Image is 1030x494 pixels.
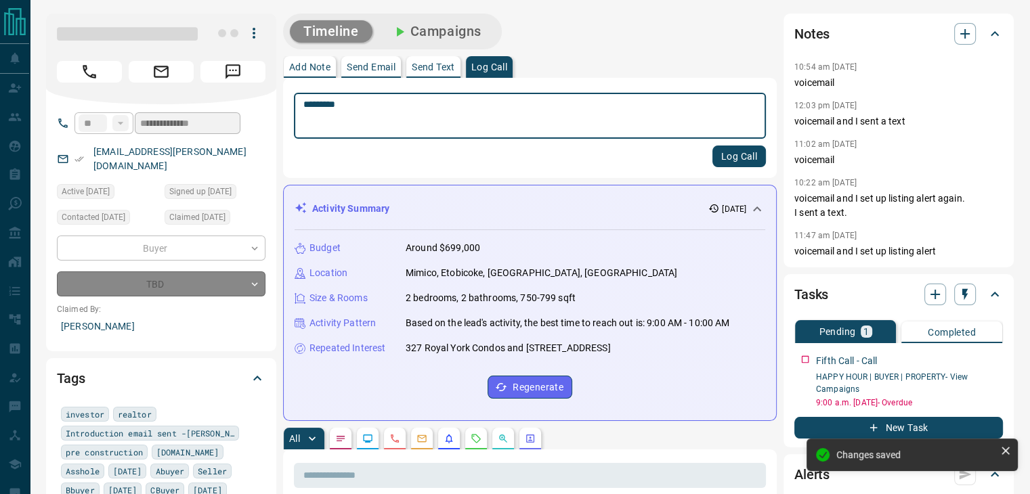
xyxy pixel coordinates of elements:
h2: Tasks [794,284,828,305]
span: Active [DATE] [62,185,110,198]
svg: Requests [471,433,481,444]
svg: Listing Alerts [444,433,454,444]
p: Activity Pattern [309,316,376,330]
p: Send Text [412,62,455,72]
div: Tags [57,362,265,395]
svg: Lead Browsing Activity [362,433,373,444]
div: Thu Aug 07 2025 [57,210,158,229]
p: voicemail [794,153,1003,167]
span: Signed up [DATE] [169,185,232,198]
a: HAPPY HOUR | BUYER | PROPERTY- View Campaigns [816,372,968,394]
h2: Tags [57,367,85,389]
p: Fifth Call - Call [816,354,877,368]
p: Location [309,266,347,280]
p: Budget [309,241,341,255]
div: Thu Jul 31 2025 [165,184,265,203]
p: Claimed By: [57,303,265,315]
span: Contacted [DATE] [62,210,125,224]
p: [DATE] [722,203,746,215]
p: 11:02 am [DATE] [794,139,857,149]
p: voicemail and I set up listing alert again. I sent a text. [794,192,1003,220]
p: voicemail and I sent a text [794,114,1003,129]
p: Send Email [347,62,395,72]
span: Introduction email sent -[PERSON_NAME] [66,426,234,440]
p: Size & Rooms [309,291,368,305]
button: Log Call [712,145,766,167]
button: Regenerate [488,376,572,399]
span: Seller [198,464,227,478]
a: [EMAIL_ADDRESS][PERSON_NAME][DOMAIN_NAME] [93,146,246,171]
p: 12:03 pm [DATE] [794,101,857,110]
button: New Task [794,417,1003,439]
p: Activity Summary [312,202,389,216]
div: TBD [57,271,265,296]
p: voicemail [794,76,1003,90]
h2: Notes [794,23,830,45]
h2: Alerts [794,464,830,485]
p: Add Note [289,62,330,72]
svg: Opportunities [498,433,509,444]
p: All [289,434,300,443]
p: 1 [863,327,869,336]
p: voicemail and I set up listing alert [794,244,1003,259]
span: Claimed [DATE] [169,210,226,224]
svg: Calls [389,433,400,444]
svg: Agent Actions [525,433,536,444]
span: Message [200,61,265,83]
p: Completed [928,328,976,337]
button: Campaigns [378,20,495,43]
div: Tasks [794,278,1003,311]
span: realtor [118,407,152,421]
span: Email [129,61,194,83]
p: 2 bedrooms, 2 bathrooms, 750-799 sqft [406,291,576,305]
svg: Emails [416,433,427,444]
div: Alerts [794,458,1003,491]
span: Call [57,61,122,83]
p: [PERSON_NAME] [57,315,265,338]
span: Asshole [66,464,100,478]
div: Activity Summary[DATE] [295,196,765,221]
p: 327 Royal York Condos and [STREET_ADDRESS] [406,341,611,355]
p: 10:22 am [DATE] [794,178,857,187]
p: 11:47 am [DATE] [794,231,857,240]
div: Thu Jul 31 2025 [57,184,158,203]
div: Thu Jul 31 2025 [165,210,265,229]
svg: Email Verified [74,154,84,164]
svg: Notes [335,433,346,444]
p: Around $699,000 [406,241,480,255]
p: 9:00 a.m. [DATE] - Overdue [816,397,1003,409]
button: Timeline [290,20,372,43]
span: pre construction [66,445,143,459]
p: Repeated Interest [309,341,385,355]
p: Based on the lead's activity, the best time to reach out is: 9:00 AM - 10:00 AM [406,316,729,330]
div: Notes [794,18,1003,50]
p: 10:54 am [DATE] [794,62,857,72]
span: Abuyer [155,464,184,478]
span: [DATE] [113,464,142,478]
div: Buyer [57,235,265,261]
span: investor [66,407,104,421]
p: Pending [819,327,855,336]
p: Log Call [471,62,507,72]
span: [DOMAIN_NAME] [156,445,219,459]
div: Changes saved [836,449,995,460]
p: Mimico, Etobicoke, [GEOGRAPHIC_DATA], [GEOGRAPHIC_DATA] [406,266,677,280]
